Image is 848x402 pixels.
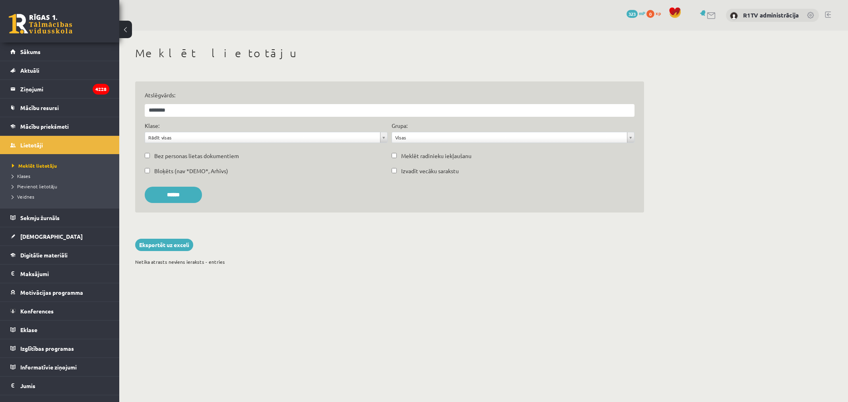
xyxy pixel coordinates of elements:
[12,162,111,169] a: Meklēt lietotāju
[12,183,111,190] a: Pievienot lietotāju
[639,10,645,16] span: mP
[20,48,41,55] span: Sākums
[401,167,459,175] label: Izvadīt vecāku sarakstu
[20,233,83,240] span: [DEMOGRAPHIC_DATA]
[12,183,57,189] span: Pievienot lietotāju
[743,11,799,19] a: R1TV administrācija
[20,104,59,111] span: Mācību resursi
[20,123,69,130] span: Mācību priekšmeti
[9,14,72,34] a: Rīgas 1. Tālmācības vidusskola
[395,132,624,143] span: Visas
[20,141,43,149] span: Lietotāji
[135,46,644,60] h1: Meklēt lietotāju
[20,214,60,221] span: Sekmju žurnāls
[20,326,37,333] span: Eklase
[135,239,193,251] a: Eksportēt uz exceli
[10,377,109,395] a: Jumis
[20,251,68,259] span: Digitālie materiāli
[12,173,30,179] span: Klases
[12,162,57,169] span: Meklēt lietotāju
[20,382,35,389] span: Jumis
[10,43,109,61] a: Sākums
[10,209,109,227] a: Sekmju žurnāls
[135,258,644,265] div: Netika atrasts neviens ieraksts - entries
[12,193,111,200] a: Veidnes
[10,227,109,245] a: [DEMOGRAPHIC_DATA]
[20,67,39,74] span: Aktuāli
[401,152,472,160] label: Meklēt radinieku iekļaušanu
[145,122,159,130] label: Klase:
[10,136,109,154] a: Lietotāji
[20,363,77,371] span: Informatīvie ziņojumi
[10,358,109,376] a: Informatīvie ziņojumi
[20,345,74,352] span: Izglītības programas
[627,10,645,16] a: 323 mP
[20,289,83,296] span: Motivācijas programma
[93,84,109,95] i: 4228
[730,12,738,20] img: R1TV administrācija
[148,132,377,143] span: Rādīt visas
[10,339,109,358] a: Izglītības programas
[10,117,109,135] a: Mācību priekšmeti
[646,10,665,16] a: 0 xp
[646,10,654,18] span: 0
[10,99,109,117] a: Mācību resursi
[20,80,109,98] legend: Ziņojumi
[145,91,635,99] label: Atslēgvārds:
[154,152,239,160] label: Bez personas lietas dokumentiem
[145,132,387,143] a: Rādīt visas
[10,246,109,264] a: Digitālie materiāli
[10,80,109,98] a: Ziņojumi4228
[10,283,109,301] a: Motivācijas programma
[12,193,34,200] span: Veidnes
[10,61,109,79] a: Aktuāli
[154,167,228,175] label: Bloķēts (nav *DEMO*, Arhīvs)
[392,122,408,130] label: Grupa:
[20,307,54,315] span: Konferences
[12,172,111,180] a: Klases
[20,265,109,283] legend: Maksājumi
[392,132,634,143] a: Visas
[10,321,109,339] a: Eklase
[10,265,109,283] a: Maksājumi
[627,10,638,18] span: 323
[10,302,109,320] a: Konferences
[656,10,661,16] span: xp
